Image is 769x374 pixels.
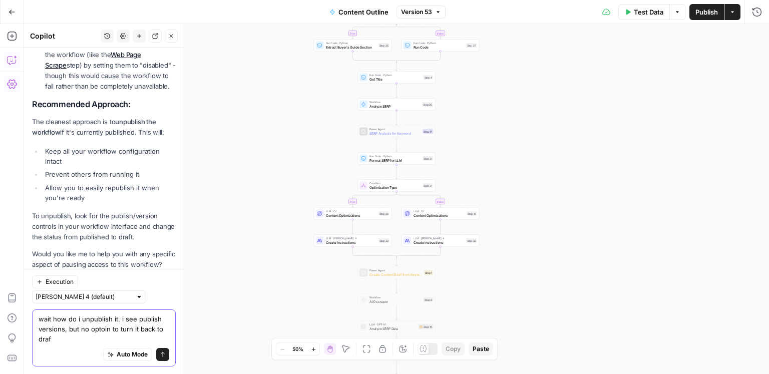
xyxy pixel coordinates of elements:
[634,7,663,17] span: Test Data
[358,321,436,333] div: LLM · GPT-4.1Analyze SERP DataStep 10
[423,156,433,161] div: Step 31
[117,349,148,358] span: Auto Mode
[43,183,176,203] li: Allow you to easily republish it when you're ready
[397,191,441,207] g: Edge from step_21 to step_18
[36,291,132,301] input: Claude Sonnet 4 (default)
[352,219,353,234] g: Edge from step_22 to step_32
[396,164,398,179] g: Edge from step_31 to step_21
[358,99,436,111] div: WorkflowAnalyze SERPStep 20
[396,305,398,320] g: Edge from step_8 to step_10
[414,236,464,240] span: LLM · [PERSON_NAME] 4
[314,235,392,247] div: LLM · [PERSON_NAME] 4Create InstructionsStep 32
[467,211,477,216] div: Step 18
[326,45,376,50] span: Extract Buyer's Guide Section
[314,208,392,220] div: LLM · O1Content OptimizationsStep 22
[402,208,479,220] div: LLM · O1Content OptimizationsStep 18
[32,211,176,242] p: To unpublish, look for the publish/version controls in your workflow interface and change the sta...
[466,43,477,48] div: Step 27
[323,4,395,20] button: Content Outline
[397,246,441,258] g: Edge from step_33 to step_21-conditional-end
[397,51,441,63] g: Edge from step_27 to step_24-conditional-end
[45,28,176,92] p: : As a temporary measure, you could disable critical steps in the workflow (like the step) by set...
[378,238,390,243] div: Step 32
[442,342,465,355] button: Copy
[689,4,724,20] button: Publish
[424,297,433,302] div: Step 8
[369,326,417,331] span: Analyze SERP Data
[423,183,433,188] div: Step 21
[369,181,421,185] span: Condition
[369,295,422,299] span: Workflow
[32,117,176,138] p: The cleanest approach is to if it's currently published. This will:
[358,153,436,165] div: Run Code · PythonFormat SERP for LLMStep 31
[369,154,421,158] span: Run Code · Python
[369,100,420,104] span: Workflow
[414,45,464,50] span: Run Code
[369,272,422,277] span: Create Content Brief from Keyword - Fork
[103,347,152,360] button: Auto Mode
[369,127,421,131] span: Power Agent
[338,7,389,17] span: Content Outline
[358,294,436,306] div: WorkflowAIO scraperStep 8
[369,104,420,109] span: Analyze SERP
[326,209,376,213] span: LLM · O1
[369,77,422,82] span: Get Title
[446,344,461,353] span: Copy
[396,257,398,266] g: Edge from step_21-conditional-end to step_1
[314,40,392,52] div: Run Code · PythonExtract Buyer's Guide SectionStep 25
[414,209,465,213] span: LLM · O1
[43,146,176,166] li: Keep all your workflow configuration intact
[414,41,464,45] span: Run Code · Python
[378,43,390,48] div: Step 25
[422,102,433,107] div: Step 20
[45,51,141,69] a: Web Page Scrape
[369,268,422,272] span: Power Agent
[32,100,176,109] h2: Recommended Approach:
[32,249,176,270] p: Would you like me to help you with any specific aspect of pausing access to this workflow?
[402,235,479,247] div: LLM · [PERSON_NAME] 4Create InstructionsStep 33
[32,275,78,288] button: Execution
[292,345,303,353] span: 50%
[618,4,669,20] button: Test Data
[423,129,433,134] div: Step 17
[353,246,397,258] g: Edge from step_32 to step_21-conditional-end
[414,213,465,218] span: Content Optimizations
[39,313,169,343] textarea: wait how do i unpublish it. i see publish versions, but no optoin to turn it back to draf
[326,240,376,245] span: Create Instructions
[369,158,421,163] span: Format SERP for LLM
[352,191,397,207] g: Edge from step_21 to step_22
[369,322,417,326] span: LLM · GPT-4.1
[369,131,421,136] span: SERP Analysis for Keyword
[397,6,446,19] button: Version 53
[397,23,441,39] g: Edge from step_24 to step_27
[352,23,397,39] g: Edge from step_24 to step_25
[401,8,432,17] span: Version 53
[369,73,422,77] span: Run Code · Python
[396,359,398,374] g: Edge from step_14 to step_15
[414,240,464,245] span: Create Instructions
[358,126,436,138] div: Power AgentSERP Analysis for KeywordStep 17
[396,110,398,125] g: Edge from step_20 to step_17
[326,213,376,218] span: Content Optimizations
[396,62,398,71] g: Edge from step_24-conditional-end to step_4
[369,185,421,190] span: Optimization Type
[326,236,376,240] span: LLM · [PERSON_NAME] 4
[473,344,489,353] span: Paste
[358,180,436,192] div: ConditionOptimization TypeStep 21
[419,324,433,329] div: Step 10
[32,118,156,136] strong: unpublish the workflow
[353,51,397,63] g: Edge from step_25 to step_24-conditional-end
[396,137,398,152] g: Edge from step_17 to step_31
[424,75,434,80] div: Step 4
[358,72,436,84] div: Run Code · PythonGet TitleStep 4
[469,342,493,355] button: Paste
[46,277,74,286] span: Execution
[326,41,376,45] span: Run Code · Python
[402,40,479,52] div: Run Code · PythonRun CodeStep 27
[396,278,398,293] g: Edge from step_1 to step_8
[30,31,98,41] div: Copilot
[358,267,436,279] div: Power AgentCreate Content Brief from Keyword - ForkStep 1
[440,219,441,234] g: Edge from step_18 to step_33
[424,270,433,275] div: Step 1
[396,83,398,98] g: Edge from step_4 to step_20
